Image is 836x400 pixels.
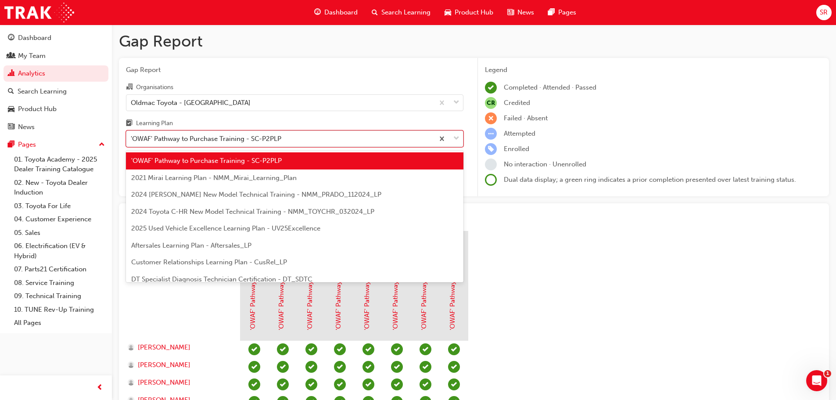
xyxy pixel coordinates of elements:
a: pages-iconPages [541,4,583,22]
span: down-icon [453,133,459,144]
a: [PERSON_NAME] [128,360,232,370]
div: My Team [18,51,46,61]
span: learningRecordVerb_PASS-icon [448,343,460,355]
span: pages-icon [548,7,555,18]
span: 1 [824,370,831,377]
a: [PERSON_NAME] [128,378,232,388]
span: 2025 Used Vehicle Excellence Learning Plan - UV25Excellence [131,224,320,232]
span: Dashboard [324,7,358,18]
a: 09. Technical Training [11,289,108,303]
span: News [517,7,534,18]
a: Search Learning [4,83,108,100]
span: [PERSON_NAME] [138,342,190,353]
div: Oldmac Toyota - [GEOGRAPHIC_DATA] [131,97,251,108]
a: 04. Customer Experience [11,213,108,226]
span: news-icon [8,123,14,131]
span: Failed · Absent [504,114,548,122]
a: car-iconProduct Hub [438,4,500,22]
span: learningRecordVerb_COMPLETE-icon [485,82,497,94]
a: Dashboard [4,30,108,46]
a: My Team [4,48,108,64]
span: learningRecordVerb_PASS-icon [334,378,346,390]
a: 08. Service Training [11,276,108,290]
span: 'OWAF' Pathway to Purchase Training - SC-P2PLP [131,157,282,165]
a: [PERSON_NAME] [128,342,232,353]
span: learningplan-icon [126,120,133,128]
a: 03. Toyota For Life [11,199,108,213]
div: Organisations [136,83,173,92]
a: Analytics [4,65,108,82]
span: learningRecordVerb_PASS-icon [334,343,346,355]
span: learningRecordVerb_COMPLETE-icon [248,361,260,373]
span: Aftersales Learning Plan - Aftersales_LP [131,241,251,249]
span: pages-icon [8,141,14,149]
span: Product Hub [455,7,493,18]
span: learningRecordVerb_PASS-icon [305,343,317,355]
span: learningRecordVerb_COMPLETE-icon [248,378,260,390]
div: Legend [485,65,822,75]
span: prev-icon [97,382,103,393]
a: All Pages [11,316,108,330]
span: Completed · Attended · Passed [504,83,596,91]
span: up-icon [99,139,105,151]
span: learningRecordVerb_PASS-icon [448,378,460,390]
span: SR [820,7,828,18]
div: Product Hub [18,104,57,114]
span: 2021 Mirai Learning Plan - NMM_Mirai_Learning_Plan [131,174,297,182]
span: learningRecordVerb_PASS-icon [277,378,289,390]
span: learningRecordVerb_ENROLL-icon [485,143,497,155]
button: Pages [4,137,108,153]
span: learningRecordVerb_PASS-icon [277,343,289,355]
span: DT Specialist Diagnosis Technician Certification - DT_SDTC [131,275,312,283]
span: No interaction · Unenrolled [504,160,586,168]
span: learningRecordVerb_NONE-icon [485,159,497,170]
span: people-icon [8,52,14,60]
a: 10. TUNE Rev-Up Training [11,303,108,317]
div: Search Learning [18,86,67,97]
a: 07. Parts21 Certification [11,263,108,276]
span: learningRecordVerb_PASS-icon [420,343,431,355]
div: Dashboard [18,33,51,43]
span: chart-icon [8,70,14,78]
a: guage-iconDashboard [307,4,365,22]
span: learningRecordVerb_PASS-icon [305,378,317,390]
span: Attempted [504,130,535,137]
img: Trak [4,3,74,22]
a: 05. Sales [11,226,108,240]
a: search-iconSearch Learning [365,4,438,22]
span: [PERSON_NAME] [138,378,190,388]
span: learningRecordVerb_PASS-icon [391,343,403,355]
span: [PERSON_NAME] [138,360,190,370]
a: 02. New - Toyota Dealer Induction [11,176,108,199]
div: 'OWAF' Pathway to Purchase Training - SC-P2PLP [131,134,281,144]
span: null-icon [485,97,497,109]
span: down-icon [453,97,459,108]
div: News [18,122,35,132]
iframe: Intercom live chat [806,370,827,391]
a: 06. Electrification (EV & Hybrid) [11,239,108,263]
span: learningRecordVerb_COMPLETE-icon [248,343,260,355]
span: learningRecordVerb_PASS-icon [448,361,460,373]
span: 2024 Toyota C-HR New Model Technical Training - NMM_TOYCHR_032024_LP [131,208,374,216]
div: Learning Plan [136,119,173,128]
span: Customer Relationships Learning Plan - CusRel_LP [131,258,287,266]
div: Pages [18,140,36,150]
span: learningRecordVerb_PASS-icon [420,378,431,390]
span: learningRecordVerb_PASS-icon [362,343,374,355]
span: learningRecordVerb_PASS-icon [362,378,374,390]
span: Gap Report [126,65,463,75]
span: guage-icon [8,34,14,42]
button: DashboardMy TeamAnalyticsSearch LearningProduct HubNews [4,28,108,137]
a: 01. Toyota Academy - 2025 Dealer Training Catalogue [11,153,108,176]
a: news-iconNews [500,4,541,22]
span: learningRecordVerb_PASS-icon [305,361,317,373]
span: learningRecordVerb_PASS-icon [391,361,403,373]
span: 2024 [PERSON_NAME] New Model Technical Training - NMM_PRADO_112024_LP [131,191,381,198]
span: search-icon [372,7,378,18]
span: Pages [558,7,576,18]
span: guage-icon [314,7,321,18]
h1: Gap Report [119,32,829,51]
span: car-icon [8,105,14,113]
